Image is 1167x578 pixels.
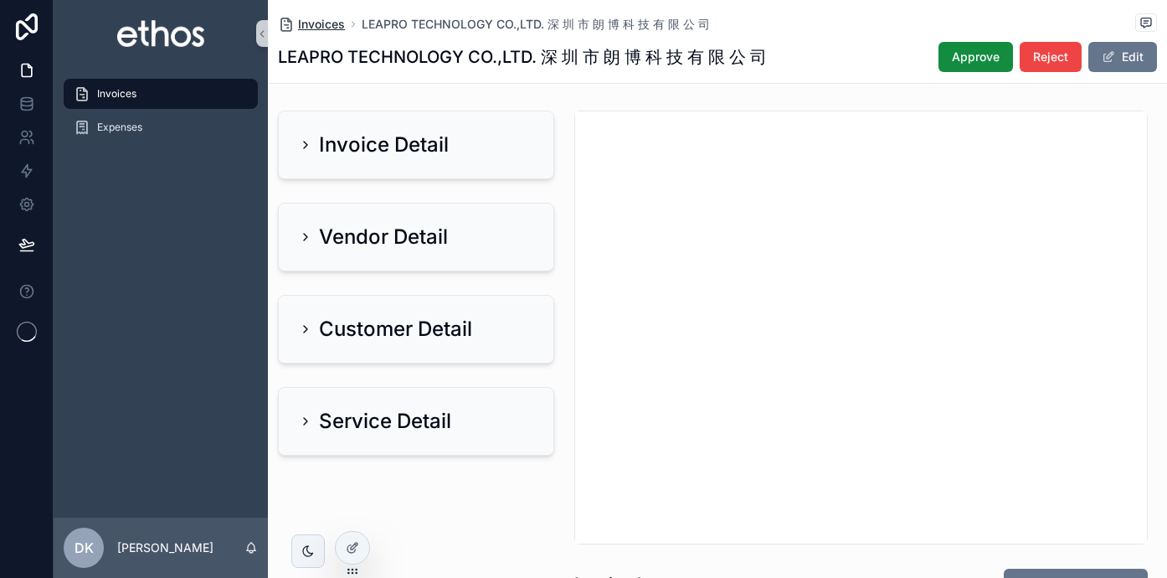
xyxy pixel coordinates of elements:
a: Invoices [278,16,345,33]
a: LEAPRO TECHNOLOGY CO.,LTD. 深 圳 市 朗 博 科 技 有 限 公 司 [362,16,710,33]
button: Approve [938,42,1013,72]
a: Invoices [64,79,258,109]
span: Approve [952,49,1000,65]
button: Reject [1020,42,1082,72]
button: Edit [1088,42,1157,72]
span: DK [75,538,94,558]
iframe: pdf-iframe [575,111,1147,544]
span: Reject [1033,49,1068,65]
div: scrollable content [54,67,268,164]
span: Invoices [298,16,345,33]
a: Expenses [64,112,258,142]
h1: LEAPRO TECHNOLOGY CO.,LTD. 深 圳 市 朗 博 科 技 有 限 公 司 [278,45,767,69]
h2: Vendor Detail [319,224,448,250]
span: Expenses [97,121,142,134]
h2: Customer Detail [319,316,472,343]
img: App logo [117,20,204,47]
p: [PERSON_NAME] [117,539,213,556]
span: Invoices [97,87,136,101]
h2: Invoice Detail [319,132,449,158]
h2: Service Detail [319,408,451,435]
